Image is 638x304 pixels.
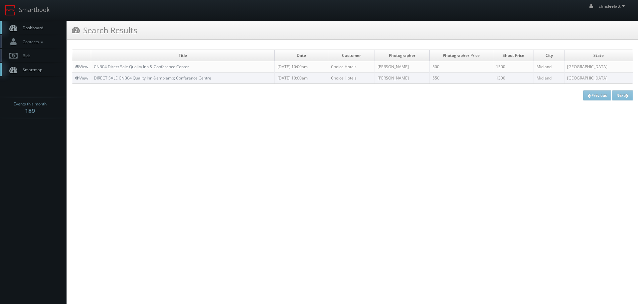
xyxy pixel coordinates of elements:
[5,5,16,16] img: smartbook-logo.png
[564,61,633,73] td: [GEOGRAPHIC_DATA]
[375,61,429,73] td: [PERSON_NAME]
[25,107,35,115] strong: 189
[72,24,137,36] h3: Search Results
[328,50,375,61] td: Customer
[430,50,493,61] td: Photographer Price
[430,61,493,73] td: 500
[564,73,633,84] td: [GEOGRAPHIC_DATA]
[75,75,88,81] a: View
[91,50,275,61] td: Title
[94,75,211,81] a: DIRECT SALE CNB04 Quality Inn &amp;amp; Conference Centre
[375,50,429,61] td: Photographer
[493,61,534,73] td: 1500
[430,73,493,84] td: 550
[493,50,534,61] td: Shoot Price
[328,73,375,84] td: Choice Hotels
[534,73,564,84] td: Midland
[75,64,88,70] a: View
[375,73,429,84] td: [PERSON_NAME]
[534,61,564,73] td: Midland
[94,64,189,70] a: CNB04 Direct Sale Quality Inn & Conference Center
[328,61,375,73] td: Choice Hotels
[493,73,534,84] td: 1300
[274,50,328,61] td: Date
[19,67,42,73] span: Smartmap
[19,25,43,31] span: Dashboard
[564,50,633,61] td: State
[534,50,564,61] td: City
[14,101,47,107] span: Events this month
[274,73,328,84] td: [DATE] 10:00am
[19,39,45,45] span: Contacts
[274,61,328,73] td: [DATE] 10:00am
[19,53,31,59] span: Bids
[599,3,627,9] span: chrisleefatt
